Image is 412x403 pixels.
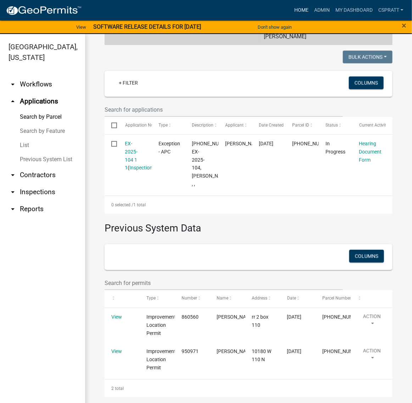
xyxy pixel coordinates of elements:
[359,141,382,163] a: Hearing Document Form
[146,296,156,301] span: Type
[226,123,244,128] span: Applicant
[105,102,343,117] input: Search for applications
[252,296,268,301] span: Address
[9,80,17,89] i: arrow_drop_down
[245,290,280,307] datatable-header-cell: Address
[259,141,273,146] span: 09/08/2025
[146,348,176,370] span: Improvement Location Permit
[292,123,309,128] span: Parcel ID
[175,290,210,307] datatable-header-cell: Number
[252,314,269,328] span: rr 2 box 110
[357,313,386,331] button: Action
[280,290,316,307] datatable-header-cell: Date
[402,21,407,30] button: Close
[326,141,346,155] span: In Progress
[125,141,138,170] a: EX-2025-104 1 1
[217,348,255,354] span: MARVIN KEMP
[210,290,245,307] datatable-header-cell: Name
[255,21,295,33] button: Don't show again
[226,141,263,146] span: Cheryl Spratt
[343,51,392,63] button: Bulk Actions
[322,348,369,354] span: 023-036-003.A
[359,123,389,128] span: Current Activity
[125,140,145,172] div: ( )
[287,314,302,320] span: 8/15/1986
[326,123,338,128] span: Status
[292,141,339,146] span: 023-036-003.A
[319,117,352,134] datatable-header-cell: Status
[111,202,133,207] span: 0 selected /
[349,250,384,263] button: Columns
[259,123,284,128] span: Date Created
[125,123,164,128] span: Application Number
[182,296,197,301] span: Number
[73,21,89,33] a: View
[182,348,199,354] span: 950971
[285,117,319,134] datatable-header-cell: Parcel ID
[113,77,144,89] a: + Filter
[287,348,302,354] span: 8/30/1995
[111,314,122,320] a: View
[375,4,406,17] a: cspratt
[152,117,185,134] datatable-header-cell: Type
[192,141,239,187] span: 023-036-003.A, EX-2025-104, GABRIEL HELMUTH, , ,
[291,4,311,17] a: Home
[146,314,176,336] span: Improvement Location Permit
[333,4,375,17] a: My Dashboard
[311,4,333,17] a: Admin
[287,296,296,301] span: Date
[349,77,384,89] button: Columns
[192,123,213,128] span: Description
[252,117,285,134] datatable-header-cell: Date Created
[9,97,17,106] i: arrow_drop_up
[252,348,272,362] span: 10180 W 110 N
[357,347,386,365] button: Action
[217,314,255,320] span: MARVIN KEMP
[130,165,155,170] a: Inspections
[402,21,407,30] span: ×
[158,141,180,155] span: Exception - APC
[105,276,343,290] input: Search for permits
[9,205,17,213] i: arrow_drop_down
[352,117,386,134] datatable-header-cell: Current Activity
[185,117,218,134] datatable-header-cell: Description
[118,117,151,134] datatable-header-cell: Application Number
[158,123,168,128] span: Type
[9,171,17,179] i: arrow_drop_down
[105,214,392,236] h3: Previous System Data
[93,23,201,30] strong: SOFTWARE RELEASE DETAILS FOR [DATE]
[218,117,252,134] datatable-header-cell: Applicant
[105,196,392,214] div: 1 total
[322,314,369,320] span: 023-036-003.A
[182,314,199,320] span: 860560
[111,348,122,354] a: View
[316,290,351,307] datatable-header-cell: Parcel Number
[105,380,392,397] div: 2 total
[140,290,175,307] datatable-header-cell: Type
[322,296,351,301] span: Parcel Number
[105,117,118,134] datatable-header-cell: Select
[9,188,17,196] i: arrow_drop_down
[217,296,229,301] span: Name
